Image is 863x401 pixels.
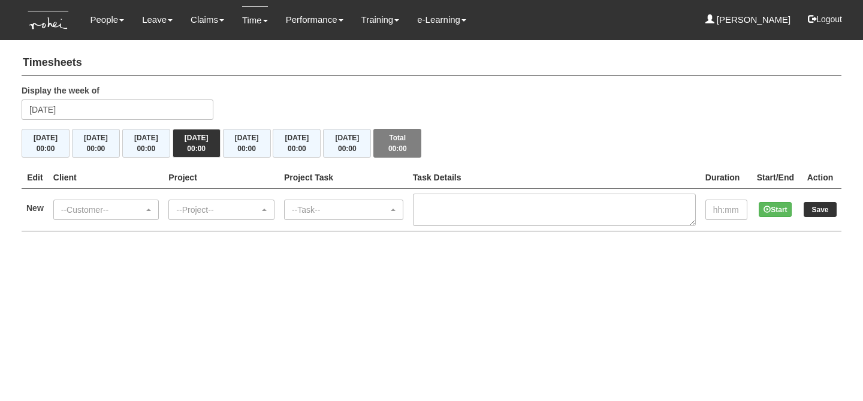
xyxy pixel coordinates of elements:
[22,129,70,158] button: [DATE]00:00
[22,167,49,189] th: Edit
[90,6,124,34] a: People
[164,167,279,189] th: Project
[191,6,224,34] a: Claims
[279,167,408,189] th: Project Task
[137,144,155,153] span: 00:00
[142,6,173,34] a: Leave
[417,6,466,34] a: e-Learning
[288,144,306,153] span: 00:00
[26,202,44,214] label: New
[408,167,701,189] th: Task Details
[22,85,99,97] label: Display the week of
[22,51,841,76] h4: Timesheets
[284,200,403,220] button: --Task--
[286,6,343,34] a: Performance
[72,129,120,158] button: [DATE]00:00
[122,129,170,158] button: [DATE]00:00
[37,144,55,153] span: 00:00
[292,204,388,216] div: --Task--
[705,200,747,220] input: hh:mm
[223,129,271,158] button: [DATE]00:00
[61,204,144,216] div: --Customer--
[168,200,274,220] button: --Project--
[242,6,268,34] a: Time
[53,200,159,220] button: --Customer--
[705,6,791,34] a: [PERSON_NAME]
[752,167,799,189] th: Start/End
[813,353,851,389] iframe: chat widget
[49,167,164,189] th: Client
[237,144,256,153] span: 00:00
[373,129,421,158] button: Total00:00
[799,5,850,34] button: Logout
[804,202,837,217] input: Save
[799,167,841,189] th: Action
[759,202,792,217] button: Start
[701,167,752,189] th: Duration
[388,144,407,153] span: 00:00
[323,129,371,158] button: [DATE]00:00
[338,144,357,153] span: 00:00
[273,129,321,158] button: [DATE]00:00
[176,204,259,216] div: --Project--
[187,144,206,153] span: 00:00
[87,144,105,153] span: 00:00
[361,6,400,34] a: Training
[22,129,841,158] div: Timesheet Week Summary
[173,129,221,158] button: [DATE]00:00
